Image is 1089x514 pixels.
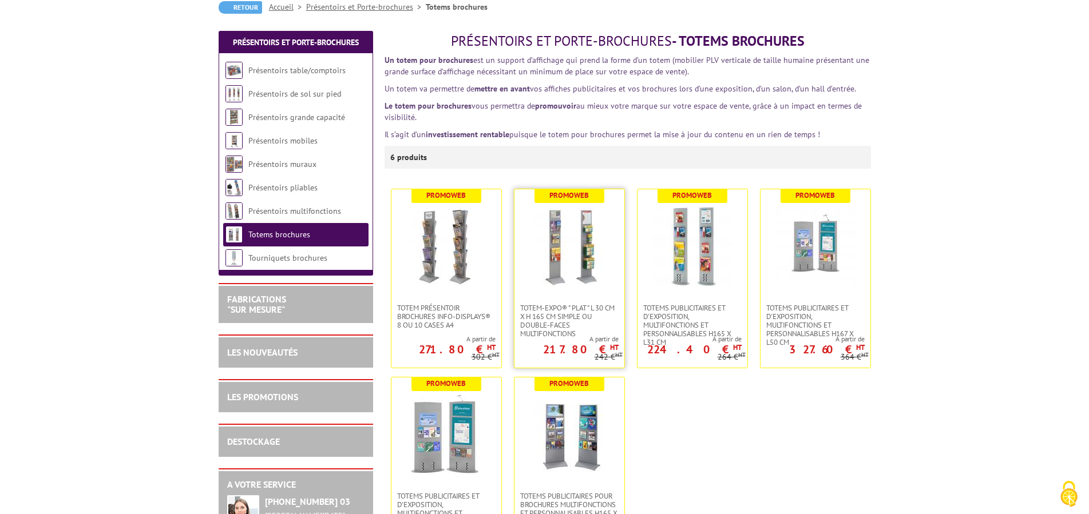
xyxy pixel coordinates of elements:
b: Promoweb [672,190,712,200]
img: Cookies (fenêtre modale) [1055,480,1083,508]
button: Cookies (fenêtre modale) [1049,475,1089,514]
strong: Le totem pour brochures [385,101,472,111]
a: Présentoirs table/comptoirs [248,65,346,75]
p: 242 € [595,353,623,361]
li: Totems brochures [426,1,488,13]
font: Il s’agit d’un puisque le totem pour brochures permet la mise à jour du contenu en un rien de tem... [385,129,820,140]
img: Présentoirs grande capacité [225,109,243,126]
img: Tourniquets brochures [225,249,243,266]
img: Présentoirs pliables [225,179,243,196]
span: A partir de [637,334,742,344]
span: Présentoirs et Porte-brochures [451,32,672,50]
sup: HT [615,350,623,358]
img: Totems publicitaires et d'exposition, multifonctions et personnalisables H167 X L50 CM [775,206,856,286]
sup: HT [733,342,742,352]
a: Accueil [269,2,306,12]
span: A partir de [514,334,619,344]
strong: promouvoir [535,101,576,111]
sup: HT [738,350,746,358]
sup: HT [610,342,619,352]
a: LES PROMOTIONS [227,391,298,403]
span: Totems publicitaires et d'exposition, multifonctions et personnalisables H167 X L50 CM [766,304,865,346]
a: Retour [219,1,262,14]
a: Présentoirs pliables [248,182,318,193]
img: Présentoirs muraux [225,156,243,173]
a: Totems publicitaires et d'exposition, multifonctions et personnalisables H167 X L50 CM [761,304,870,346]
p: 224.40 € [647,346,742,353]
b: Promoweb [426,190,466,200]
a: Présentoirs mobiles [248,136,318,146]
img: Présentoirs table/comptoirs [225,62,243,79]
p: 364 € [841,353,869,361]
b: Promoweb [549,190,589,200]
img: Totem Présentoir brochures Info-Displays® 8 ou 10 cases A4 [406,206,486,286]
span: Un totem va permettre de vos affiches publicitaires et vos brochures lors d’une exposition, d’un ... [385,83,856,94]
span: vous permettra de au mieux votre marque sur votre espace de vente, grâce à un impact en termes de... [385,101,862,122]
a: Présentoirs de sol sur pied [248,89,341,99]
h2: A votre service [227,480,365,490]
sup: HT [487,342,496,352]
a: Totems publicitaires et d'exposition, multifonctions et personnalisables H165 X L31 CM [637,304,747,346]
a: Présentoirs et Porte-brochures [233,37,359,47]
a: FABRICATIONS"Sur Mesure" [227,293,286,315]
b: Promoweb [426,378,466,388]
img: Totems brochures [225,226,243,243]
a: LES NOUVEAUTÉS [227,346,298,358]
img: Présentoirs de sol sur pied [225,85,243,102]
img: Totems publicitaires et d'exposition, multifonctions et personnalisables H187 X L65 CM [406,395,486,475]
span: Totems publicitaires et d'exposition, multifonctions et personnalisables H165 X L31 CM [643,304,742,346]
p: 327.60 € [789,346,865,353]
span: Totem-Expo® " plat " L 30 cm x H 165 cm simple ou double-faces multifonctions [520,304,619,338]
a: Totems brochures [248,229,310,240]
sup: HT [492,350,500,358]
strong: mettre en avant [474,83,530,94]
img: Présentoirs mobiles [225,132,243,149]
sup: HT [856,342,865,352]
a: Présentoirs multifonctions [248,206,341,216]
p: 271.80 € [419,346,496,353]
img: Totem-Expo® [529,206,609,286]
span: est un support d’affichage qui prend la forme d’un totem (mobilier PLV verticale de taille humain... [385,55,869,77]
a: Présentoirs muraux [248,159,316,169]
a: DESTOCKAGE [227,436,280,447]
h1: - Totems brochures [385,34,871,49]
a: Présentoirs grande capacité [248,112,345,122]
p: 6 produits [390,146,433,169]
span: Totem Présentoir brochures Info-Displays® 8 ou 10 cases A4 [397,304,496,329]
p: 217.80 € [543,346,619,353]
span: A partir de [391,334,496,344]
b: Promoweb [549,378,589,388]
strong: [PHONE_NUMBER] 03 [265,496,350,507]
sup: HT [861,350,869,358]
a: Totem Présentoir brochures Info-Displays® 8 ou 10 cases A4 [391,304,501,329]
p: 264 € [718,353,746,361]
b: Promoweb [795,190,835,200]
a: Totem-Expo® " plat " L 30 cm x H 165 cm simple ou double-faces multifonctions [514,304,624,338]
img: Totems publicitaires et d'exposition, multifonctions et personnalisables H165 X L31 CM [652,206,732,286]
strong: Un totem pour brochures [385,55,473,65]
a: Présentoirs et Porte-brochures [306,2,426,12]
strong: investissement rentable [426,129,509,140]
p: 302 € [472,353,500,361]
a: Tourniquets brochures [248,253,327,263]
img: Présentoirs multifonctions [225,202,243,220]
img: Totems publicitaires pour brochures multifonctions et personnalisables H165 x L50 cm [529,395,609,475]
span: A partir de [761,334,865,344]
